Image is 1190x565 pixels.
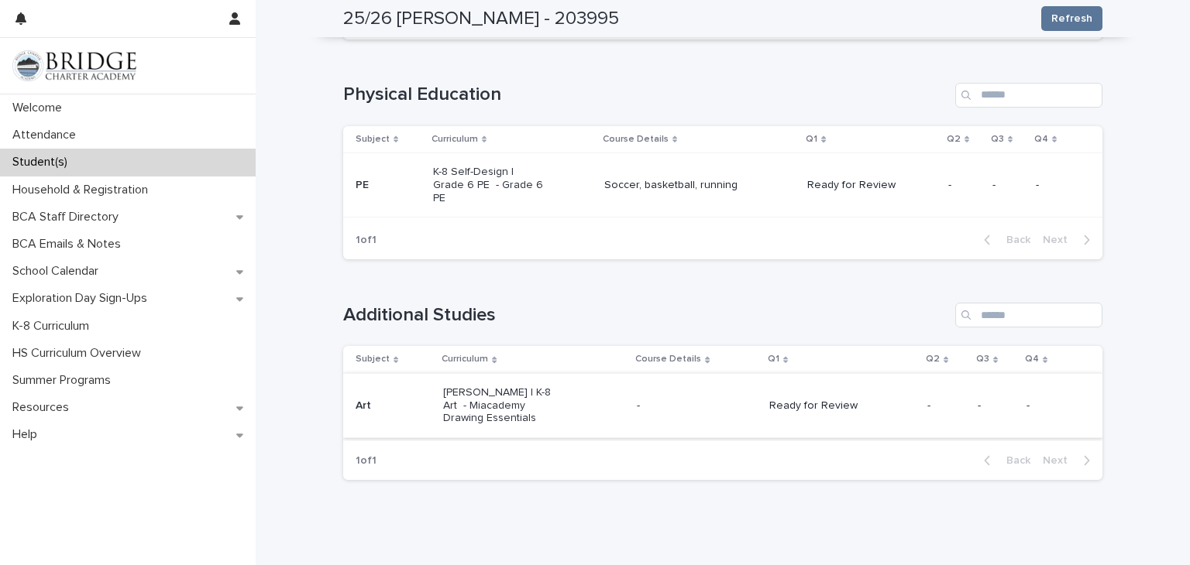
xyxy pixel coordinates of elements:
[637,399,756,413] p: -
[992,179,1023,192] p: -
[356,351,390,368] p: Subject
[432,131,478,148] p: Curriculum
[6,264,111,279] p: School Calendar
[6,128,88,142] p: Attendance
[1027,399,1078,413] p: -
[6,183,160,197] p: Household & Registration
[343,442,389,480] p: 1 of 1
[1036,179,1078,192] p: -
[604,179,795,192] p: Soccer, basketball, running
[343,373,1102,437] tr: Art[PERSON_NAME] | K-8 Art - Miacademy Drawing Essentials-Ready for Review---
[1043,235,1077,245] span: Next
[807,179,918,192] p: Ready for Review
[442,351,488,368] p: Curriculum
[997,235,1030,245] span: Back
[12,50,136,81] img: V1C1m3IdTEidaUdm9Hs0
[955,303,1102,327] input: Search
[443,386,554,425] p: [PERSON_NAME] | K-8 Art - Miacademy Drawing Essentials
[6,319,101,334] p: K-8 Curriculum
[806,131,817,148] p: Q1
[6,373,123,388] p: Summer Programs
[1037,233,1102,247] button: Next
[356,179,421,192] p: PE
[972,454,1037,467] button: Back
[343,221,389,259] p: 1 of 1
[433,166,544,204] p: K-8 Self-Design | Grade 6 PE - Grade 6 PE
[972,233,1037,247] button: Back
[947,131,961,148] p: Q2
[1043,455,1077,466] span: Next
[6,101,74,115] p: Welcome
[1037,454,1102,467] button: Next
[603,131,669,148] p: Course Details
[6,400,81,415] p: Resources
[356,399,431,413] p: Art
[927,399,965,413] p: -
[6,155,80,169] p: Student(s)
[1034,131,1048,148] p: Q4
[926,351,940,368] p: Q2
[6,346,153,361] p: HS Curriculum Overview
[1025,351,1039,368] p: Q4
[769,399,880,413] p: Ready for Review
[343,84,949,106] h1: Physical Education
[6,291,160,306] p: Exploration Day Sign-Ups
[6,427,50,442] p: Help
[6,237,133,252] p: BCA Emails & Notes
[343,8,619,30] h2: 25/26 [PERSON_NAME] - 203995
[356,131,390,148] p: Subject
[768,351,779,368] p: Q1
[978,399,1014,413] p: -
[997,455,1030,466] span: Back
[635,351,701,368] p: Course Details
[6,210,131,224] p: BCA Staff Directory
[991,131,1004,148] p: Q3
[343,153,1102,217] tr: PEK-8 Self-Design | Grade 6 PE - Grade 6 PESoccer, basketball, runningReady for Review---
[976,351,989,368] p: Q3
[955,83,1102,108] input: Search
[1041,6,1102,31] button: Refresh
[1051,11,1092,26] span: Refresh
[948,179,981,192] p: -
[343,304,949,327] h1: Additional Studies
